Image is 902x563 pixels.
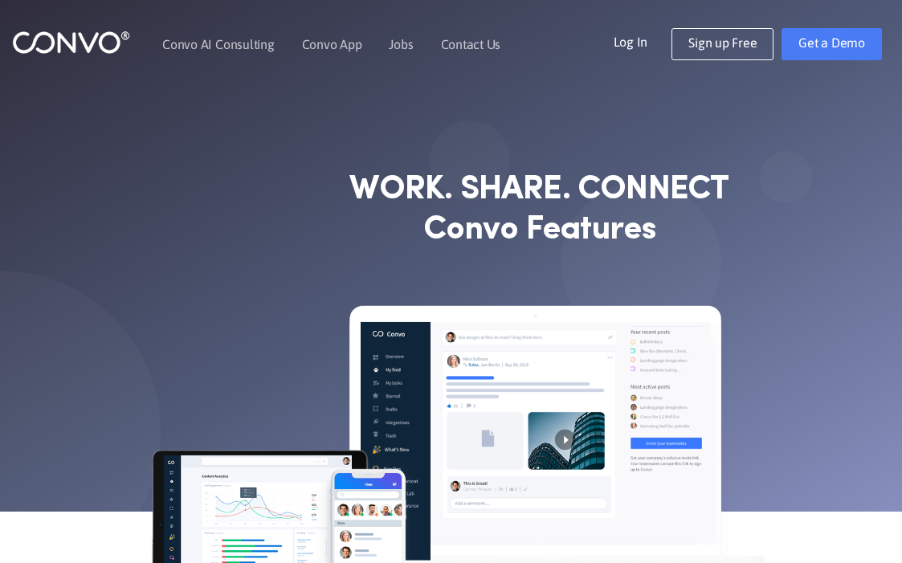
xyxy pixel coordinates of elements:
[12,30,130,55] img: logo_1.png
[782,28,882,60] a: Get a Demo
[349,170,729,251] strong: WORK. SHARE. CONNECT Convo Features
[671,28,773,60] a: Sign up Free
[302,38,362,51] a: Convo App
[162,38,274,51] a: Convo AI Consulting
[614,28,672,54] a: Log In
[389,38,413,51] a: Jobs
[441,38,501,51] a: Contact Us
